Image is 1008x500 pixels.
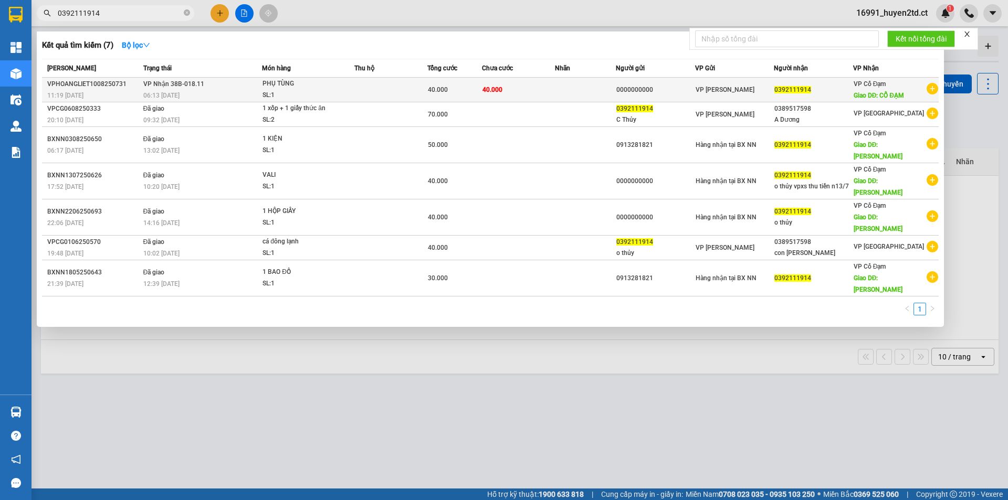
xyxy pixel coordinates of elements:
span: 70.000 [428,111,448,118]
span: Đã giao [143,208,165,215]
span: Đã giao [143,238,165,246]
img: solution-icon [10,147,22,158]
span: 14:16 [DATE] [143,219,180,227]
button: Kết nối tổng đài [887,30,955,47]
li: Next Page [926,303,939,315]
img: warehouse-icon [10,121,22,132]
span: 0392111914 [774,208,811,215]
div: 0000000000 [616,212,695,223]
span: close-circle [184,9,190,16]
div: A Dương [774,114,853,125]
div: BXNN1805250643 [47,267,140,278]
span: 12:39 [DATE] [143,280,180,288]
span: 09:32 [DATE] [143,116,180,124]
span: message [11,478,21,488]
span: Giao DĐ: CỔ ĐẠM [854,92,904,99]
span: Giao DĐ: [PERSON_NAME] [854,141,902,160]
span: Thu hộ [354,65,374,72]
span: plus-circle [927,138,938,150]
span: VP Nhận [853,65,879,72]
span: Món hàng [262,65,291,72]
span: 40.000 [428,177,448,185]
div: SL: 1 [262,278,341,290]
div: 1 BAO ĐỒ [262,267,341,278]
span: 0392111914 [616,105,653,112]
div: 0913281821 [616,273,695,284]
span: 17:52 [DATE] [47,183,83,190]
div: VPHOANGLIET1008250731 [47,79,140,90]
div: con [PERSON_NAME] [774,248,853,259]
span: Hàng nhận tại BX NN [696,214,757,221]
span: plus-circle [927,271,938,283]
img: warehouse-icon [10,94,22,105]
span: notification [11,454,21,464]
div: 0389517598 [774,237,853,248]
div: 1 HỘP GIẤY [262,206,341,217]
a: 1 [914,303,926,315]
span: Đã giao [143,105,165,112]
span: Đã giao [143,269,165,276]
span: 0392111914 [774,141,811,148]
span: 19:48 [DATE] [47,250,83,257]
div: BXNN1307250626 [47,170,140,181]
button: Bộ lọcdown [113,37,159,54]
div: 0000000000 [616,84,695,95]
span: close [963,30,971,38]
strong: Bộ lọc [122,41,150,49]
span: 22:06 [DATE] [47,219,83,227]
span: Người gửi [616,65,645,72]
span: Tổng cước [427,65,457,72]
span: close-circle [184,8,190,18]
div: SL: 2 [262,114,341,126]
span: 06:17 [DATE] [47,147,83,154]
span: VP [PERSON_NAME] [696,86,754,93]
div: BXNN0308250650 [47,134,140,145]
div: VPCG0608250333 [47,103,140,114]
input: Nhập số tổng đài [695,30,879,47]
div: SL: 1 [262,181,341,193]
span: plus-circle [927,108,938,119]
div: 1 KIỆN [262,133,341,145]
span: VP Cổ Đạm [854,80,886,88]
div: C Thủy [616,114,695,125]
span: [PERSON_NAME] [47,65,96,72]
span: Hàng nhận tại BX NN [696,274,757,282]
span: 0392111914 [774,274,811,282]
span: 21:39 [DATE] [47,280,83,288]
span: 10:02 [DATE] [143,250,180,257]
span: 10:20 [DATE] [143,183,180,190]
span: VP [PERSON_NAME] [696,111,754,118]
span: VP Cổ Đạm [854,130,886,137]
span: Đã giao [143,172,165,179]
span: Hàng nhận tại BX NN [696,177,757,185]
div: o thủy [774,217,853,228]
div: 0913281821 [616,140,695,151]
span: 40.000 [428,244,448,251]
span: VP Cổ Đạm [854,166,886,173]
span: VP Gửi [695,65,715,72]
span: VP [GEOGRAPHIC_DATA] [854,243,924,250]
span: 0392111914 [774,86,811,93]
div: o thủy vpxs thu tiền n13/7 [774,181,853,192]
span: Đã giao [143,135,165,143]
span: right [929,305,936,312]
li: Previous Page [901,303,913,315]
span: plus-circle [927,83,938,94]
span: VP Nhận 38B-018.11 [143,80,204,88]
div: SL: 1 [262,145,341,156]
div: SL: 1 [262,248,341,259]
span: Giao DĐ: [PERSON_NAME] [854,214,902,232]
span: 40.000 [482,86,502,93]
span: 20:10 [DATE] [47,116,83,124]
span: 40.000 [428,86,448,93]
span: plus-circle [927,241,938,252]
img: logo-vxr [9,7,23,23]
span: 0392111914 [774,172,811,179]
h3: Kết quả tìm kiếm ( 7 ) [42,40,113,51]
button: right [926,303,939,315]
span: VP Cổ Đạm [854,202,886,209]
span: Giao DĐ: [PERSON_NAME] [854,177,902,196]
img: warehouse-icon [10,407,22,418]
div: 0000000000 [616,176,695,187]
img: warehouse-icon [10,68,22,79]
